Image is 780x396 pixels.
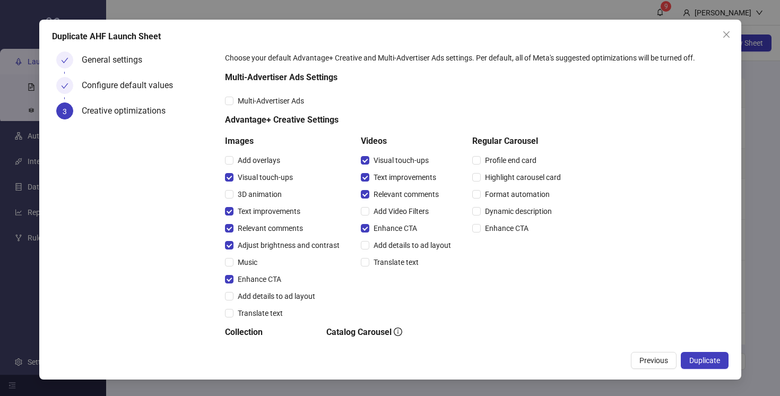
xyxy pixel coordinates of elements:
[472,135,565,148] h5: Regular Carousel
[639,356,668,365] span: Previous
[82,102,174,119] div: Creative optimizations
[233,154,284,166] span: Add overlays
[225,326,309,339] h5: Collection
[689,356,720,365] span: Duplicate
[369,239,455,251] span: Add details to ad layout
[722,30,731,39] span: close
[326,326,451,339] h5: Catalog Carousel
[61,57,68,64] span: check
[681,352,729,369] button: Duplicate
[63,107,67,116] span: 3
[369,205,433,217] span: Add Video Filters
[233,205,305,217] span: Text improvements
[225,114,565,126] h5: Advantage+ Creative Settings
[369,222,421,234] span: Enhance CTA
[82,77,181,94] div: Configure default values
[369,154,433,166] span: Visual touch-ups
[481,205,556,217] span: Dynamic description
[225,52,724,64] div: Choose your default Advantage+ Creative and Multi-Advertiser Ads settings. Per default, all of Me...
[233,188,286,200] span: 3D animation
[369,171,440,183] span: Text improvements
[718,26,735,43] button: Close
[481,222,533,234] span: Enhance CTA
[369,256,423,268] span: Translate text
[394,328,402,336] span: info-circle
[233,256,262,268] span: Music
[82,51,151,68] div: General settings
[233,307,287,319] span: Translate text
[225,135,344,148] h5: Images
[361,135,455,148] h5: Videos
[481,188,554,200] span: Format automation
[225,71,565,84] h5: Multi-Advertiser Ads Settings
[52,30,729,43] div: Duplicate AHF Launch Sheet
[631,352,677,369] button: Previous
[233,273,285,285] span: Enhance CTA
[233,290,319,302] span: Add details to ad layout
[61,82,68,90] span: check
[481,154,541,166] span: Profile end card
[481,171,565,183] span: Highlight carousel card
[233,222,307,234] span: Relevant comments
[233,239,344,251] span: Adjust brightness and contrast
[369,188,443,200] span: Relevant comments
[233,95,308,107] span: Multi-Advertiser Ads
[233,171,297,183] span: Visual touch-ups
